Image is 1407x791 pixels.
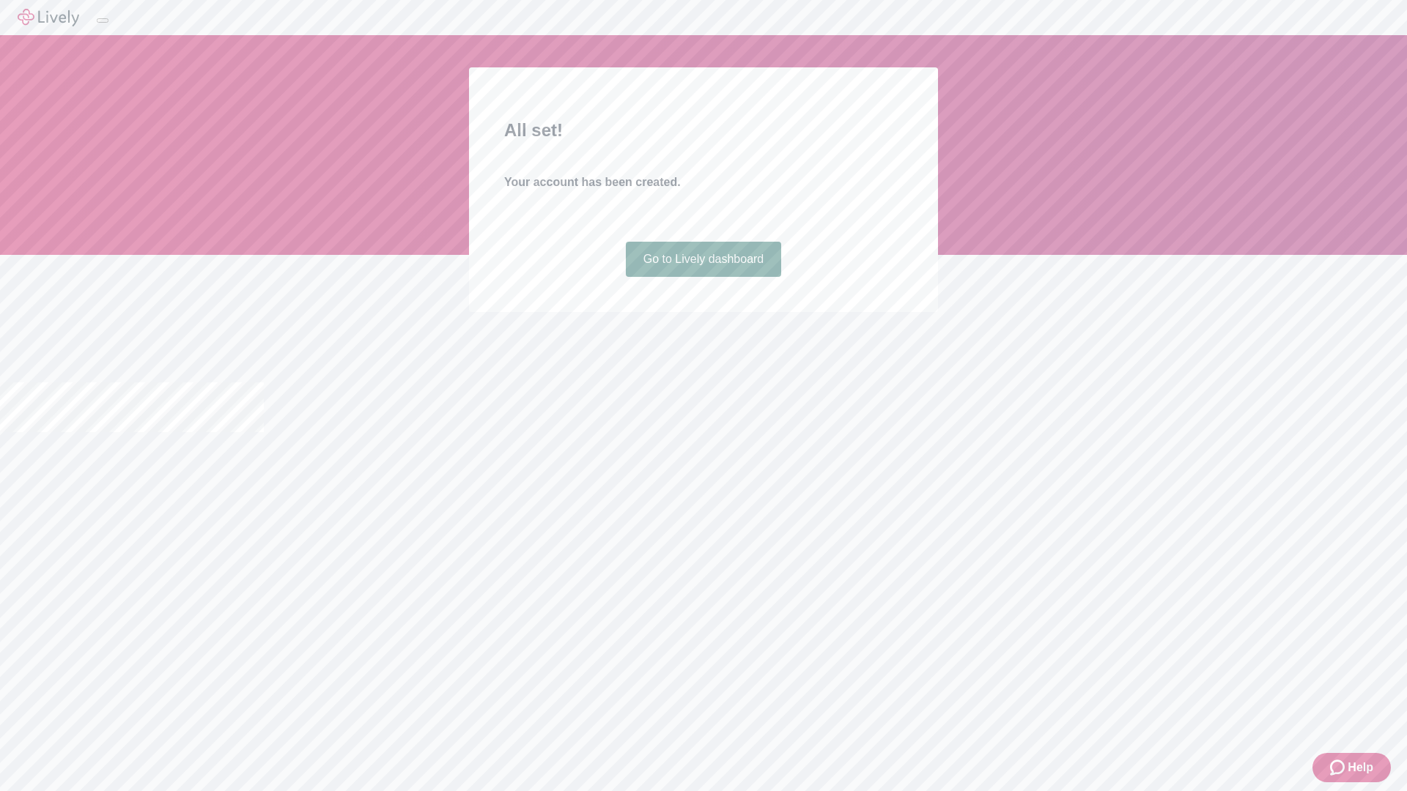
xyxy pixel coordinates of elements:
[1348,759,1373,776] span: Help
[1312,753,1391,782] button: Zendesk support iconHelp
[504,117,903,144] h2: All set!
[626,242,782,277] a: Go to Lively dashboard
[18,9,79,26] img: Lively
[97,18,108,23] button: Log out
[504,174,903,191] h4: Your account has been created.
[1330,759,1348,776] svg: Zendesk support icon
